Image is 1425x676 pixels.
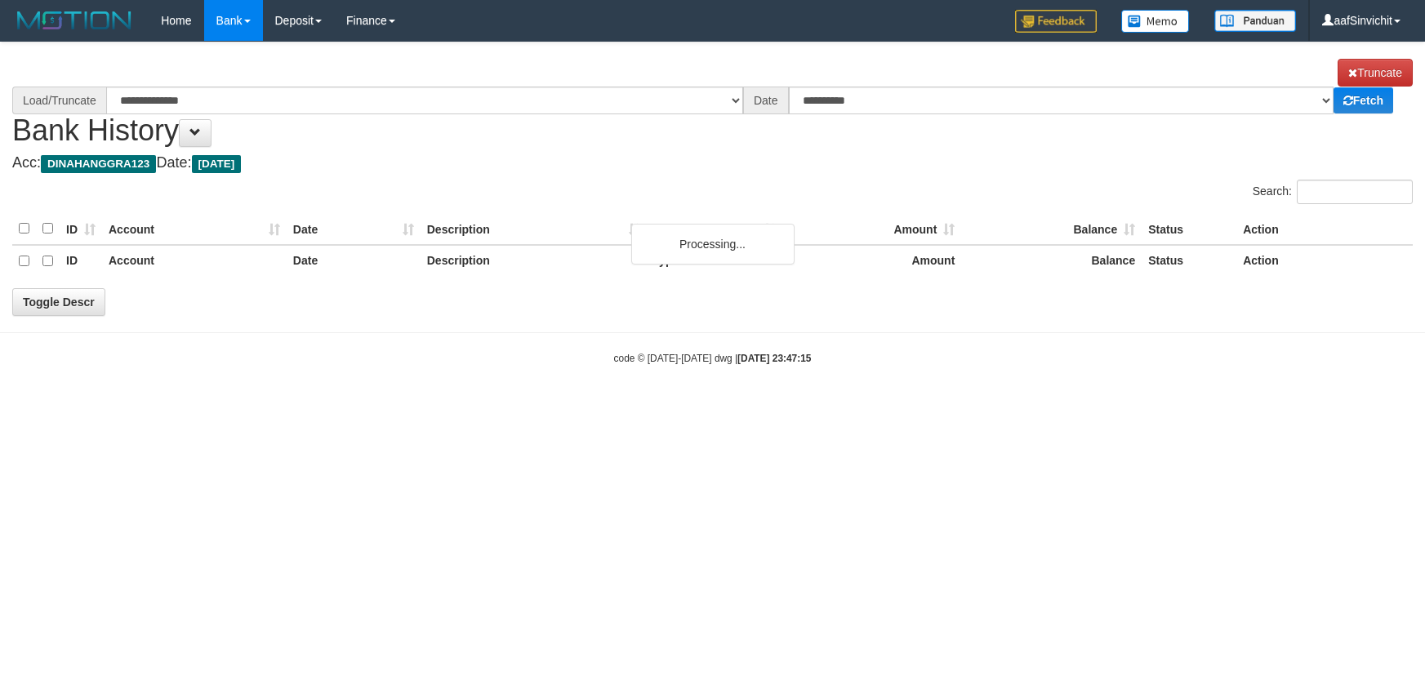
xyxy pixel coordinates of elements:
[782,245,961,277] th: Amount
[631,224,795,265] div: Processing...
[12,59,1413,147] h1: Bank History
[782,213,961,245] th: Amount
[421,245,647,277] th: Description
[1142,245,1236,277] th: Status
[41,155,156,173] span: DINAHANGGRA123
[287,213,421,245] th: Date
[961,245,1142,277] th: Balance
[1121,10,1190,33] img: Button%20Memo.svg
[1297,180,1413,204] input: Search:
[1015,10,1097,33] img: Feedback.jpg
[1338,59,1413,87] a: Truncate
[12,288,105,316] a: Toggle Descr
[743,87,789,114] div: Date
[60,245,102,277] th: ID
[1236,213,1413,245] th: Action
[1236,245,1413,277] th: Action
[1142,213,1236,245] th: Status
[12,155,1413,171] h4: Acc: Date:
[12,87,106,114] div: Load/Truncate
[1214,10,1296,32] img: panduan.png
[737,353,811,364] strong: [DATE] 23:47:15
[287,245,421,277] th: Date
[192,155,242,173] span: [DATE]
[614,353,812,364] small: code © [DATE]-[DATE] dwg |
[961,213,1142,245] th: Balance
[60,213,102,245] th: ID
[1253,180,1413,204] label: Search:
[647,213,783,245] th: Type
[12,8,136,33] img: MOTION_logo.png
[102,213,287,245] th: Account
[1334,87,1393,113] a: Fetch
[421,213,647,245] th: Description
[102,245,287,277] th: Account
